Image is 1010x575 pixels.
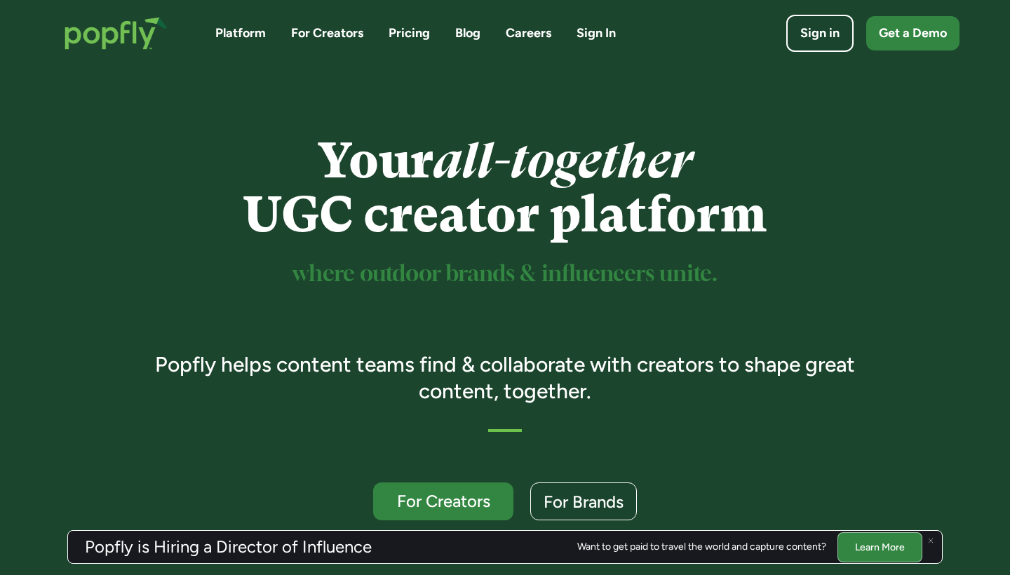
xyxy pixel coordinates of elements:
[386,492,501,510] div: For Creators
[389,25,430,42] a: Pricing
[455,25,480,42] a: Blog
[530,482,637,520] a: For Brands
[135,351,875,404] h3: Popfly helps content teams find & collaborate with creators to shape great content, together.
[577,541,826,553] div: Want to get paid to travel the world and capture content?
[544,493,624,510] div: For Brands
[506,25,551,42] a: Careers
[292,264,718,285] sup: where outdoor brands & influencers unite.
[291,25,363,42] a: For Creators
[135,134,875,242] h1: Your UGC creator platform
[50,3,182,64] a: home
[837,532,922,562] a: Learn More
[433,133,692,189] em: all-together
[373,482,513,520] a: For Creators
[577,25,616,42] a: Sign In
[800,25,840,42] div: Sign in
[786,15,854,52] a: Sign in
[85,539,372,555] h3: Popfly is Hiring a Director of Influence
[215,25,266,42] a: Platform
[879,25,947,42] div: Get a Demo
[866,16,959,50] a: Get a Demo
